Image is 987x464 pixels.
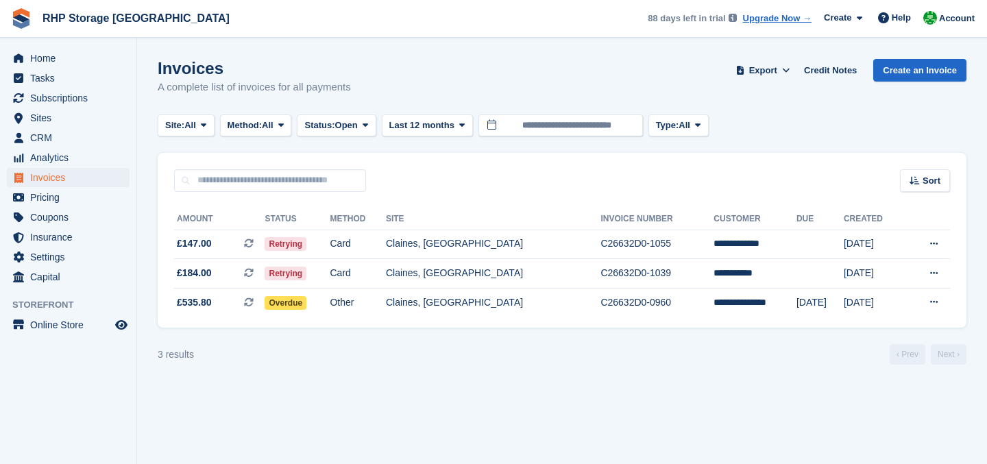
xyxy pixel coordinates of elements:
[7,228,130,247] a: menu
[30,49,112,68] span: Home
[335,119,358,132] span: Open
[796,288,844,317] td: [DATE]
[7,49,130,68] a: menu
[844,230,905,259] td: [DATE]
[304,119,334,132] span: Status:
[30,148,112,167] span: Analytics
[7,267,130,286] a: menu
[7,188,130,207] a: menu
[382,114,473,137] button: Last 12 months
[892,11,911,25] span: Help
[158,59,351,77] h1: Invoices
[158,114,215,137] button: Site: All
[7,108,130,127] a: menu
[11,8,32,29] img: stora-icon-8386f47178a22dfd0bd8f6a31ec36ba5ce8667c1dd55bd0f319d3a0aa187defe.svg
[824,11,851,25] span: Create
[7,88,130,108] a: menu
[7,247,130,267] a: menu
[220,114,292,137] button: Method: All
[177,295,212,310] span: £535.80
[265,208,330,230] th: Status
[30,267,112,286] span: Capital
[386,288,600,317] td: Claines, [GEOGRAPHIC_DATA]
[158,347,194,362] div: 3 results
[330,208,385,230] th: Method
[890,344,925,365] a: Previous
[600,288,714,317] td: C26632D0-0960
[389,119,454,132] span: Last 12 months
[7,168,130,187] a: menu
[262,119,273,132] span: All
[939,12,975,25] span: Account
[729,14,737,22] img: icon-info-grey-7440780725fd019a000dd9b08b2336e03edf1995a4989e88bcd33f0948082b44.svg
[656,119,679,132] span: Type:
[37,7,235,29] a: RHP Storage [GEOGRAPHIC_DATA]
[184,119,196,132] span: All
[386,208,600,230] th: Site
[113,317,130,333] a: Preview store
[330,230,385,259] td: Card
[796,208,844,230] th: Due
[648,114,709,137] button: Type: All
[7,315,130,334] a: menu
[330,288,385,317] td: Other
[265,267,306,280] span: Retrying
[799,59,862,82] a: Credit Notes
[30,188,112,207] span: Pricing
[174,208,265,230] th: Amount
[749,64,777,77] span: Export
[265,237,306,251] span: Retrying
[600,230,714,259] td: C26632D0-1055
[165,119,184,132] span: Site:
[600,259,714,289] td: C26632D0-1039
[600,208,714,230] th: Invoice Number
[7,69,130,88] a: menu
[7,128,130,147] a: menu
[330,259,385,289] td: Card
[158,80,351,95] p: A complete list of invoices for all payments
[923,174,940,188] span: Sort
[12,298,136,312] span: Storefront
[265,296,306,310] span: Overdue
[30,228,112,247] span: Insurance
[714,208,796,230] th: Customer
[887,344,969,365] nav: Page
[30,208,112,227] span: Coupons
[873,59,966,82] a: Create an Invoice
[30,108,112,127] span: Sites
[30,128,112,147] span: CRM
[733,59,793,82] button: Export
[386,230,600,259] td: Claines, [GEOGRAPHIC_DATA]
[844,208,905,230] th: Created
[30,88,112,108] span: Subscriptions
[679,119,690,132] span: All
[30,247,112,267] span: Settings
[386,259,600,289] td: Claines, [GEOGRAPHIC_DATA]
[7,208,130,227] a: menu
[844,288,905,317] td: [DATE]
[931,344,966,365] a: Next
[228,119,263,132] span: Method:
[297,114,376,137] button: Status: Open
[844,259,905,289] td: [DATE]
[743,12,812,25] a: Upgrade Now →
[177,236,212,251] span: £147.00
[648,12,725,25] span: 88 days left in trial
[30,168,112,187] span: Invoices
[30,315,112,334] span: Online Store
[923,11,937,25] img: Rod
[30,69,112,88] span: Tasks
[7,148,130,167] a: menu
[177,266,212,280] span: £184.00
